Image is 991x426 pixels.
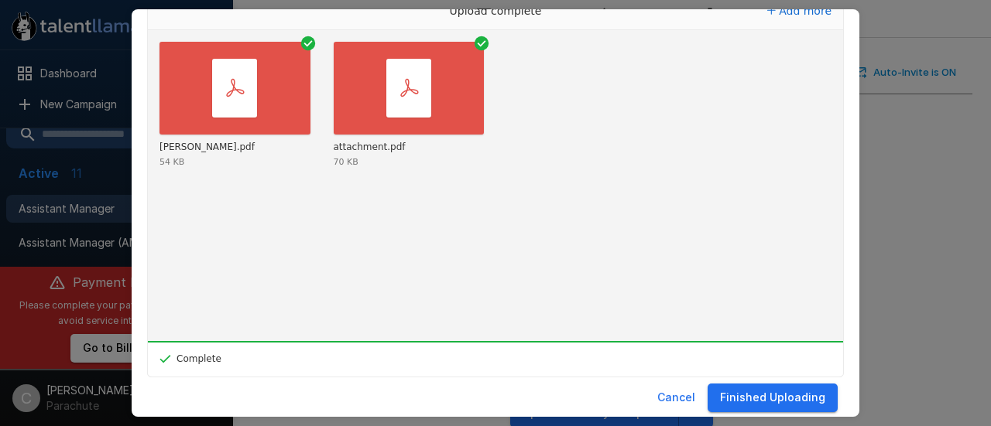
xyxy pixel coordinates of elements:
button: Cancel [651,383,701,412]
div: Alicia_Thompson.pdf [159,141,255,154]
span: Add more [779,5,832,17]
div: Complete [159,354,221,363]
div: attachment.pdf [334,141,406,154]
div: Complete [148,341,224,377]
div: 100% [148,341,843,343]
div: 54 KB [159,158,184,166]
button: Finished Uploading [708,383,838,412]
div: 70 KB [334,158,358,166]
